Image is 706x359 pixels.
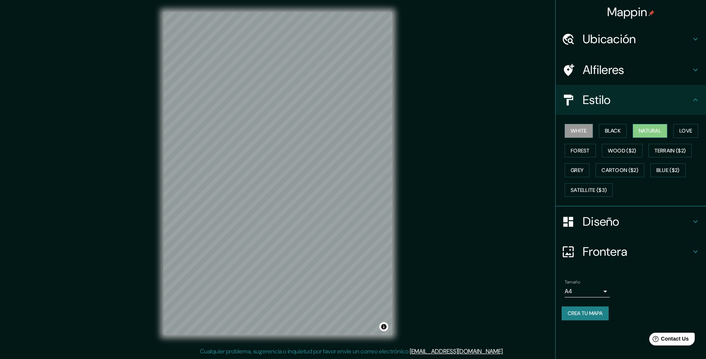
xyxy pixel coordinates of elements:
[200,347,504,356] p: Cualquier problema, sugerencia o inquietud por favor envíe un correo electrónico .
[504,347,505,356] div: .
[164,12,392,335] canvas: Map
[595,163,644,177] button: Cartoon ($2)
[607,5,655,20] h4: Mappin
[556,237,706,267] div: Frontera
[379,322,388,331] button: Toggle attribution
[633,124,667,138] button: Natural
[556,85,706,115] div: Estilo
[648,144,692,158] button: Terrain ($2)
[565,285,610,297] div: A4
[556,207,706,237] div: Diseño
[599,124,627,138] button: Black
[565,144,596,158] button: Forest
[602,144,642,158] button: Wood ($2)
[583,92,691,107] h4: Estilo
[639,330,698,351] iframe: Help widget launcher
[565,163,589,177] button: Grey
[505,347,506,356] div: .
[650,163,686,177] button: Blue ($2)
[583,32,691,47] h4: Ubicación
[648,10,654,16] img: pin-icon.png
[583,244,691,259] h4: Frontera
[565,124,593,138] button: White
[673,124,698,138] button: Love
[556,24,706,54] div: Ubicación
[583,62,691,77] h4: Alfileres
[410,347,503,355] a: [EMAIL_ADDRESS][DOMAIN_NAME]
[562,306,609,320] button: Crea tu mapa
[583,214,691,229] h4: Diseño
[556,55,706,85] div: Alfileres
[565,279,580,285] label: Tamaño
[565,183,613,197] button: Satellite ($3)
